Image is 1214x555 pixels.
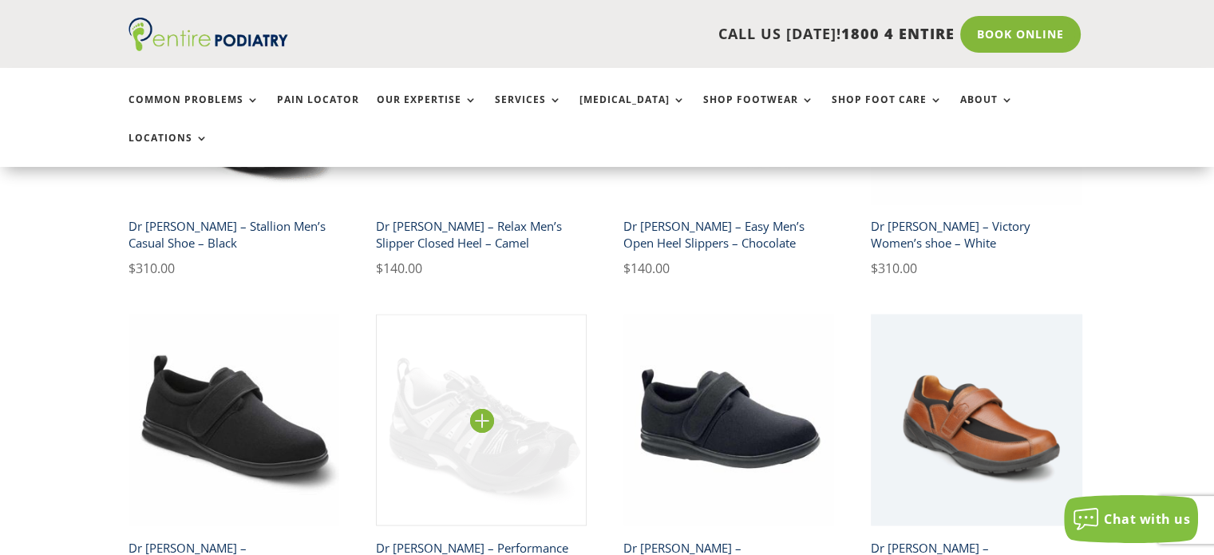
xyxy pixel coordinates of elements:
a: Common Problems [129,94,259,129]
img: logo (1) [129,18,288,51]
span: $ [623,260,631,277]
a: Pain Locator [277,94,359,129]
span: Chat with us [1104,510,1190,528]
span: $ [376,260,383,277]
a: Entire Podiatry [129,38,288,54]
h2: Dr [PERSON_NAME] – Victory Women’s shoe – White [871,212,1082,258]
bdi: 140.00 [376,260,422,277]
bdi: 310.00 [871,260,917,277]
span: 1800 4 ENTIRE [841,24,955,43]
a: Shop Footwear [703,94,814,129]
bdi: 310.00 [129,260,175,277]
span: $ [129,260,136,277]
bdi: 140.00 [623,260,670,277]
a: Our Expertise [377,94,477,129]
p: CALL US [DATE]! [350,24,955,45]
a: Book Online [960,16,1081,53]
h2: Dr [PERSON_NAME] – Relax Men’s Slipper Closed Heel – Camel [376,212,587,258]
a: Locations [129,133,208,167]
img: Dr Comfort Marla Women's Shoe Black [129,314,340,525]
a: About [960,94,1014,129]
a: [MEDICAL_DATA] [579,94,686,129]
h2: Dr [PERSON_NAME] – Stallion Men’s Casual Shoe – Black [129,212,340,258]
a: Shop Foot Care [832,94,943,129]
img: Dr Comfort Performance Athletic Mens Shoe Black and Grey [376,314,587,525]
button: Chat with us [1064,495,1198,543]
a: Services [495,94,562,129]
span: $ [871,260,878,277]
h2: Dr [PERSON_NAME] – Easy Men’s Open Heel Slippers – Chocolate [623,212,835,258]
img: Dr Comfort Carter Men's double depth shoe black [623,314,835,525]
img: Dr Comfort Douglas Mens Slip On Casual Shoe - Chestnut Colour - Angle View [871,314,1082,525]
